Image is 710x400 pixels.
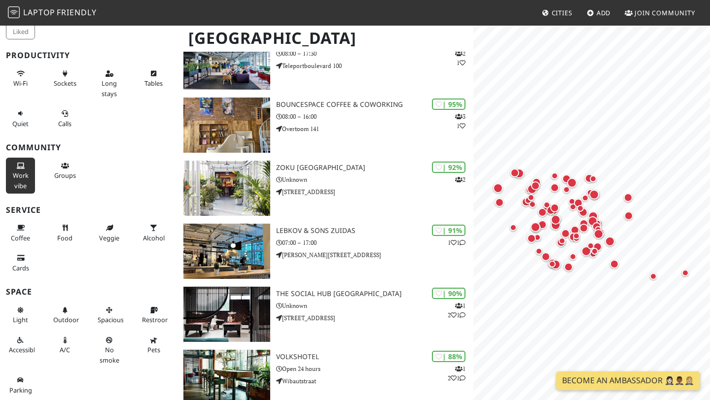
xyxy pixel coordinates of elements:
span: Veggie [99,233,119,242]
button: No smoke [95,332,124,368]
a: Add [583,4,615,22]
div: Map marker [493,196,506,209]
button: Parking [6,372,35,398]
p: 1 1 [448,238,465,247]
div: Map marker [586,214,600,228]
span: Smoke free [100,345,119,364]
div: Map marker [530,176,543,189]
div: Map marker [522,195,534,206]
span: Natural light [13,315,28,324]
div: Map marker [523,184,535,196]
div: | 88% [432,351,465,362]
p: [PERSON_NAME][STREET_ADDRESS] [276,250,473,260]
button: Quiet [6,105,35,132]
div: Map marker [525,192,537,203]
a: The Social Hub Amsterdam City | 90% 121 The Social Hub [GEOGRAPHIC_DATA] Unknown [STREET_ADDRESS] [177,287,473,342]
p: 3 1 [455,112,465,131]
div: | 90% [432,288,465,299]
h3: Zoku [GEOGRAPHIC_DATA] [276,164,473,172]
button: Alcohol [139,220,168,246]
div: Map marker [584,187,596,199]
h1: [GEOGRAPHIC_DATA] [180,25,471,52]
button: Accessible [6,332,35,358]
div: Map marker [577,222,590,234]
div: Map marker [622,209,635,222]
div: Map marker [559,227,572,240]
div: Map marker [527,199,538,210]
span: Add [597,8,611,17]
span: Outdoor area [53,315,79,324]
h3: Volkshotel [276,353,473,361]
div: Map marker [592,227,605,241]
div: Map marker [549,213,563,227]
div: Map marker [577,206,590,219]
span: Long stays [102,79,117,98]
span: Join Community [635,8,695,17]
div: Map marker [572,197,585,209]
img: Zoku Amsterdam [183,161,270,216]
div: | 91% [432,225,465,236]
div: Map marker [491,181,505,195]
span: Group tables [54,171,76,180]
span: Video/audio calls [58,119,71,128]
div: Map marker [529,220,542,234]
div: Map marker [546,258,558,270]
span: Food [57,233,72,242]
div: Map marker [567,201,579,213]
div: Map marker [647,270,659,282]
div: Map marker [622,191,635,204]
button: Coffee [6,220,35,246]
div: Map marker [570,233,582,244]
div: Map marker [562,261,575,273]
button: Spacious [95,302,124,328]
div: Map marker [574,202,586,214]
button: Work vibe [6,158,35,194]
div: Map marker [603,234,617,248]
div: Map marker [549,258,563,271]
a: Cities [538,4,576,22]
span: Parking [9,386,32,395]
button: Cards [6,250,35,276]
div: Map marker [507,222,519,233]
div: Map marker [608,258,621,270]
span: Air conditioned [60,345,70,354]
span: Stable Wi-Fi [13,79,28,88]
button: Wi-Fi [6,66,35,92]
div: Map marker [525,182,539,196]
a: Zoku Amsterdam | 92% 2 Zoku [GEOGRAPHIC_DATA] Unknown [STREET_ADDRESS] [177,161,473,216]
a: LaptopFriendly LaptopFriendly [8,4,97,22]
p: Overtoom 141 [276,124,473,133]
div: Map marker [529,179,542,192]
button: Calls [50,105,79,132]
span: Pet friendly [147,345,160,354]
p: 08:00 – 16:00 [276,112,473,121]
p: Unknown [276,175,473,184]
div: Map marker [544,204,557,217]
span: Accessible [9,345,38,354]
div: Map marker [539,250,552,263]
p: Teleportboulevard 100 [276,61,473,70]
button: Long stays [95,66,124,101]
span: Power sockets [54,79,76,88]
button: Restroom [139,302,168,328]
p: [STREET_ADDRESS] [276,313,473,323]
span: Alcohol [143,233,165,242]
div: | 95% [432,99,465,110]
div: Map marker [555,236,568,249]
p: 07:00 – 17:00 [276,238,473,247]
button: Food [50,220,79,246]
div: Map marker [587,173,599,185]
h3: Service [6,205,172,215]
a: Lebkov & Sons Zuidas | 91% 11 Lebkov & Sons Zuidas 07:00 – 17:00 [PERSON_NAME][STREET_ADDRESS] [177,224,473,279]
h3: Productivity [6,51,172,60]
div: Map marker [586,209,600,223]
button: A/C [50,332,79,358]
p: Wibautstraat [276,376,473,386]
div: Map marker [525,232,538,245]
div: Map marker [592,224,604,235]
h3: Community [6,143,172,152]
div: Map marker [679,267,691,279]
span: Spacious [98,315,124,324]
h3: Lebkov & Sons Zuidas [276,227,473,235]
a: Join Community [621,4,699,22]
